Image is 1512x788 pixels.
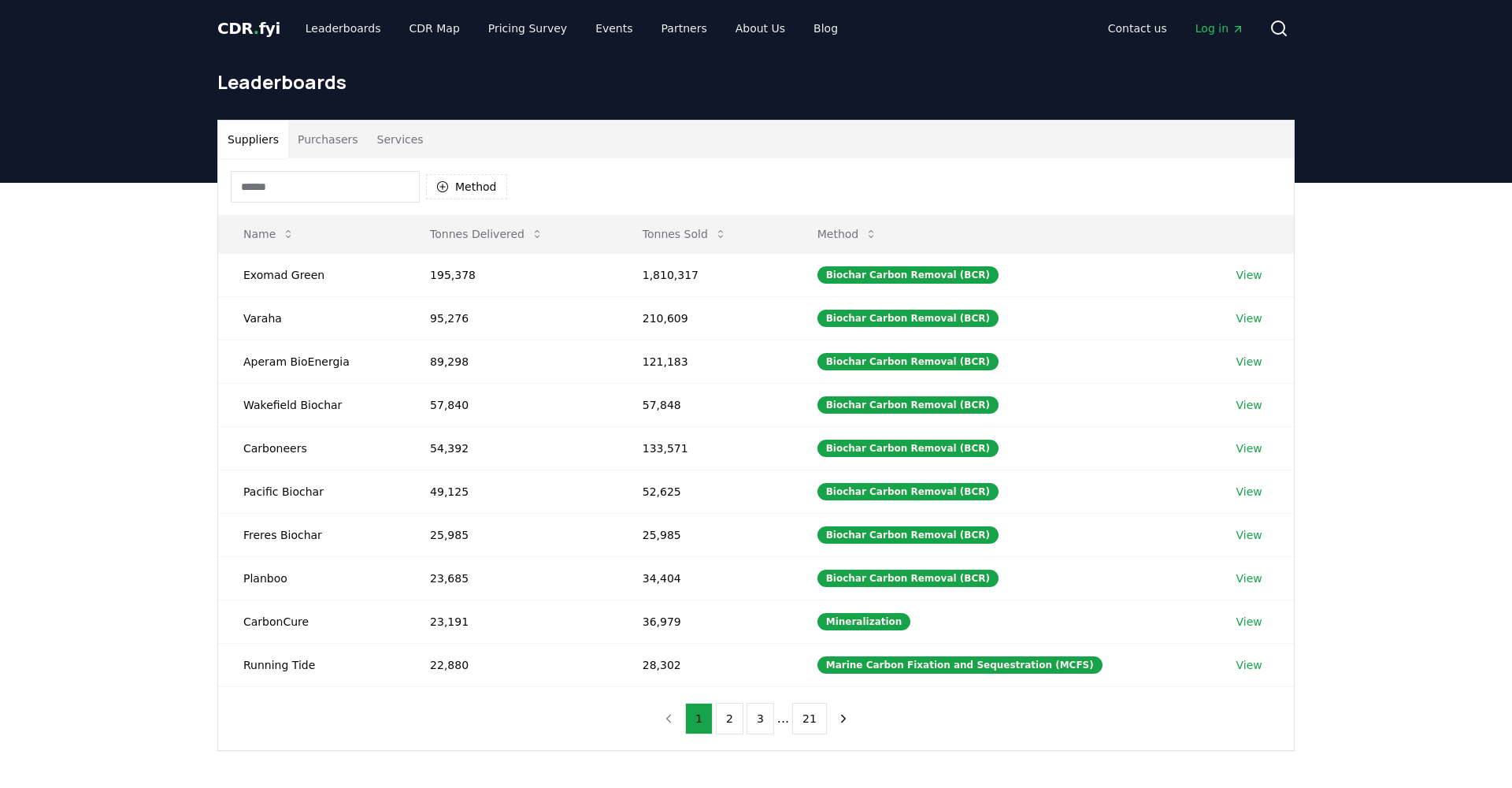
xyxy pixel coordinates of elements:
[617,253,792,296] td: 1,810,317
[805,218,891,250] button: Method
[817,483,999,500] div: Biochar Carbon Removal (BCR)
[1236,571,1262,586] a: View
[217,17,280,39] a: CDR.fyi
[649,14,720,43] a: Partners
[617,600,792,643] td: 36,979
[405,556,617,600] td: 23,685
[817,310,999,327] div: Biochar Carbon Removal (BCR)
[405,296,617,340] td: 95,276
[405,600,617,643] td: 23,191
[218,643,405,686] td: Running Tide
[1236,657,1262,673] a: View
[777,709,789,728] li: ...
[405,340,617,383] td: 89,298
[405,513,617,556] td: 25,985
[1183,14,1257,43] a: Log in
[405,426,617,470] td: 54,392
[1236,354,1262,370] a: View
[817,353,999,370] div: Biochar Carbon Removal (BCR)
[617,340,792,383] td: 121,183
[218,253,405,296] td: Exomad Green
[817,570,999,587] div: Biochar Carbon Removal (BCR)
[288,121,368,158] button: Purchasers
[1236,527,1262,543] a: View
[617,470,792,513] td: 52,625
[405,470,617,513] td: 49,125
[426,174,507,199] button: Method
[716,703,743,734] button: 2
[817,526,999,544] div: Biochar Carbon Removal (BCR)
[218,600,405,643] td: CarbonCure
[218,556,405,600] td: Planboo
[397,14,472,43] a: CDR Map
[1236,440,1262,456] a: View
[1195,20,1244,36] span: Log in
[617,513,792,556] td: 25,985
[218,340,405,383] td: Aperam BioEnergia
[368,121,433,158] button: Services
[293,14,394,43] a: Leaderboards
[630,218,739,250] button: Tonnes Sold
[476,14,580,43] a: Pricing Survey
[218,470,405,513] td: Pacific Biochar
[217,69,1295,95] h1: Leaderboards
[1095,14,1257,43] nav: Main
[217,19,280,38] span: CDR fyi
[218,513,405,556] td: Freres Biochar
[830,703,857,734] button: next page
[617,643,792,686] td: 28,302
[617,296,792,340] td: 210,609
[1236,310,1262,326] a: View
[747,703,774,734] button: 3
[218,296,405,340] td: Varaha
[254,19,259,38] span: .
[583,14,645,43] a: Events
[617,426,792,470] td: 133,571
[685,703,713,734] button: 1
[1236,614,1262,630] a: View
[417,218,556,250] button: Tonnes Delivered
[1236,267,1262,283] a: View
[617,383,792,426] td: 57,848
[817,396,999,414] div: Biochar Carbon Removal (BCR)
[405,643,617,686] td: 22,880
[293,14,850,43] nav: Main
[817,613,911,630] div: Mineralization
[1236,484,1262,500] a: View
[231,218,307,250] button: Name
[801,14,850,43] a: Blog
[218,383,405,426] td: Wakefield Biochar
[723,14,798,43] a: About Us
[617,556,792,600] td: 34,404
[218,121,288,158] button: Suppliers
[792,703,827,734] button: 21
[817,266,999,284] div: Biochar Carbon Removal (BCR)
[1095,14,1180,43] a: Contact us
[1236,397,1262,413] a: View
[817,656,1102,674] div: Marine Carbon Fixation and Sequestration (MCFS)
[405,253,617,296] td: 195,378
[218,426,405,470] td: Carboneers
[817,440,999,457] div: Biochar Carbon Removal (BCR)
[405,383,617,426] td: 57,840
